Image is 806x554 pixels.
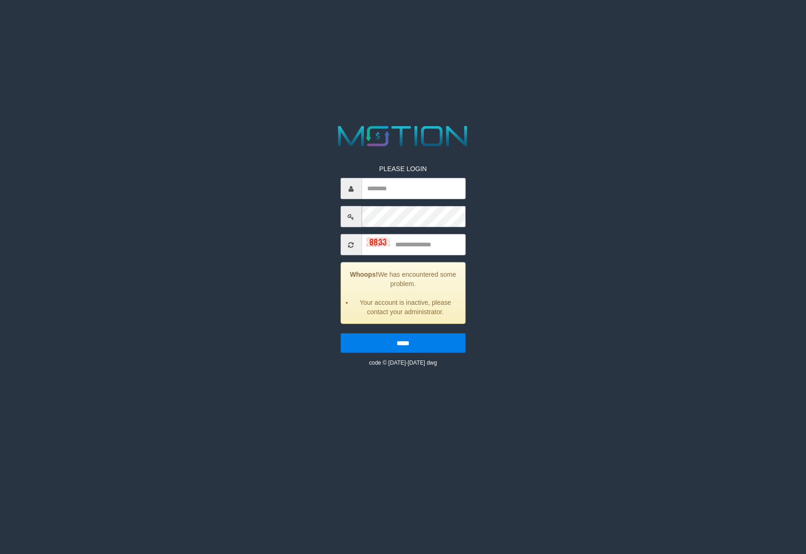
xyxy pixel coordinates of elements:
[353,298,458,317] li: Your account is inactive, please contact your administrator.
[369,360,437,366] small: code © [DATE]-[DATE] dwg
[333,122,474,150] img: MOTION_logo.png
[366,237,390,246] img: captcha
[341,262,465,324] div: We has encountered some problem.
[341,164,465,173] p: PLEASE LOGIN
[350,271,378,278] strong: Whoops!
